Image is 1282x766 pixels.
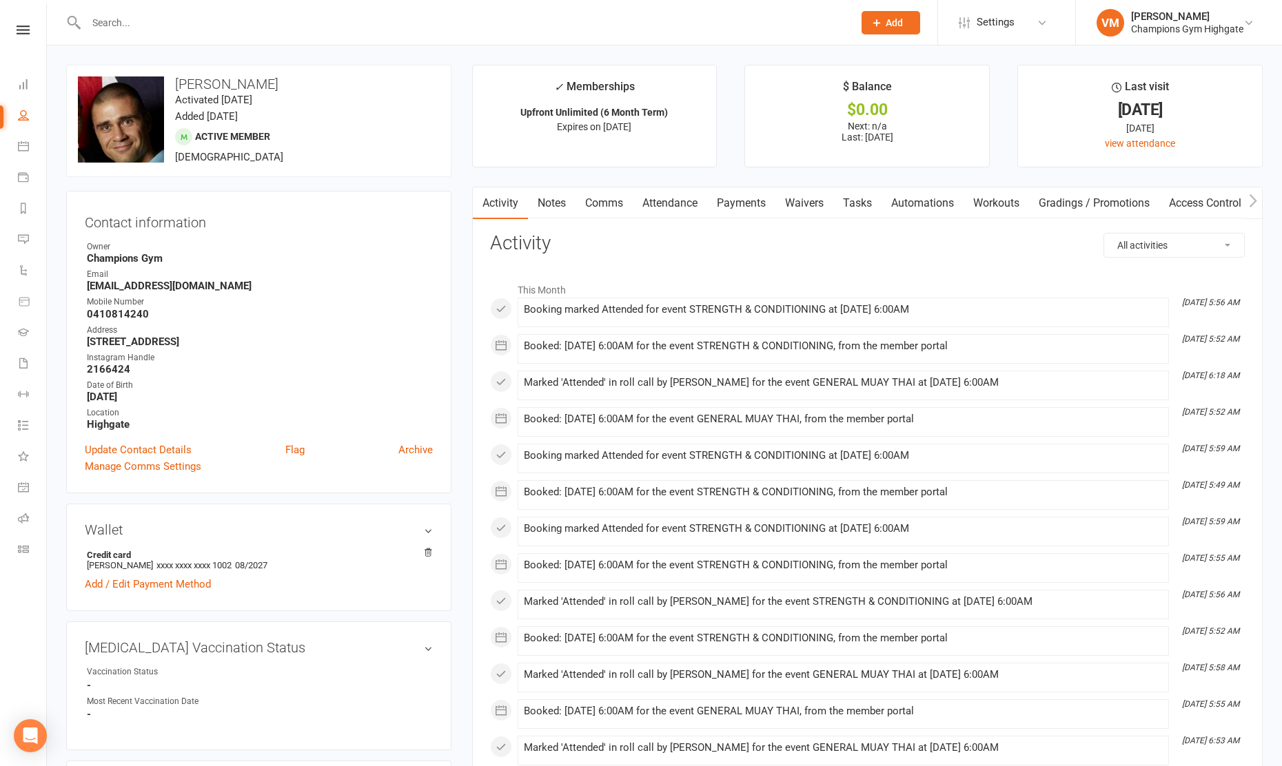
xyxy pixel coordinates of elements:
a: Notes [528,187,576,219]
div: Booked: [DATE] 6:00AM for the event STRENGTH & CONDITIONING, from the member portal [524,632,1163,644]
strong: 0410814240 [87,308,433,320]
strong: - [87,708,433,721]
div: Instagram Handle [87,351,433,364]
strong: Champions Gym [87,252,433,265]
strong: Highgate [87,418,433,431]
div: Booked: [DATE] 6:00AM for the event STRENGTH & CONDITIONING, from the member portal [524,486,1163,498]
div: Most Recent Vaccination Date [87,695,201,708]
div: Booking marked Attended for event STRENGTH & CONDITIONING at [DATE] 6:00AM [524,304,1163,315]
div: Marked 'Attended' in roll call by [PERSON_NAME] for the event GENERAL MUAY THAI at [DATE] 6:00AM [524,377,1163,389]
div: Address [87,324,433,337]
i: [DATE] 5:55 AM [1182,699,1239,709]
input: Search... [82,13,844,32]
span: 08/2027 [235,560,267,570]
div: [PERSON_NAME] [1131,10,1243,23]
div: Memberships [554,78,635,103]
div: Email [87,268,433,281]
div: Booking marked Attended for event STRENGTH & CONDITIONING at [DATE] 6:00AM [524,523,1163,535]
a: Payments [18,163,46,194]
strong: [EMAIL_ADDRESS][DOMAIN_NAME] [87,280,433,292]
h3: Contact information [85,209,433,230]
a: Archive [398,442,433,458]
div: Booked: [DATE] 6:00AM for the event STRENGTH & CONDITIONING, from the member portal [524,559,1163,571]
div: $0.00 [757,103,977,117]
h3: Wallet [85,522,433,537]
time: Added [DATE] [175,110,238,123]
div: Owner [87,240,433,253]
h3: Activity [490,233,1245,254]
a: Gradings / Promotions [1029,187,1159,219]
i: [DATE] 5:52 AM [1182,626,1239,636]
p: Next: n/a Last: [DATE] [757,121,977,143]
i: [DATE] 5:55 AM [1182,553,1239,563]
div: Open Intercom Messenger [14,719,47,752]
div: $ Balance [843,78,892,103]
i: [DATE] 5:52 AM [1182,334,1239,344]
i: ✓ [554,81,563,94]
h3: [MEDICAL_DATA] Vaccination Status [85,640,433,655]
div: [DATE] [1030,103,1250,117]
i: [DATE] 5:49 AM [1182,480,1239,490]
i: [DATE] 5:59 AM [1182,444,1239,453]
a: Reports [18,194,46,225]
i: [DATE] 5:56 AM [1182,298,1239,307]
span: xxxx xxxx xxxx 1002 [156,560,232,570]
div: Champions Gym Highgate [1131,23,1243,35]
a: Comms [576,187,633,219]
div: Date of Birth [87,379,433,392]
span: Active member [195,131,270,142]
span: [DEMOGRAPHIC_DATA] [175,151,283,163]
div: Mobile Number [87,296,433,309]
a: view attendance [1105,138,1175,149]
i: [DATE] 6:18 AM [1182,371,1239,380]
i: [DATE] 5:59 AM [1182,517,1239,526]
time: Activated [DATE] [175,94,252,106]
div: Booked: [DATE] 6:00AM for the event STRENGTH & CONDITIONING, from the member portal [524,340,1163,352]
a: Flag [285,442,305,458]
li: [PERSON_NAME] [85,548,433,572]
a: Attendance [633,187,707,219]
i: [DATE] 5:56 AM [1182,590,1239,599]
a: What's New [18,442,46,473]
a: Add / Edit Payment Method [85,576,211,592]
span: Add [886,17,903,28]
strong: - [87,679,433,692]
div: Booked: [DATE] 6:00AM for the event GENERAL MUAY THAI, from the member portal [524,705,1163,717]
img: image1573001990.png [78,76,164,181]
a: Workouts [964,187,1029,219]
a: General attendance kiosk mode [18,473,46,504]
a: Activity [473,187,528,219]
a: People [18,101,46,132]
i: [DATE] 5:58 AM [1182,663,1239,672]
strong: Credit card [87,550,426,560]
a: Automations [882,187,964,219]
h3: [PERSON_NAME] [78,76,440,92]
li: This Month [490,276,1245,298]
strong: Upfront Unlimited (6 Month Term) [520,107,668,118]
div: Last visit [1112,78,1169,103]
i: [DATE] 6:53 AM [1182,736,1239,745]
div: Vaccination Status [87,665,201,679]
div: Marked 'Attended' in roll call by [PERSON_NAME] for the event GENERAL MUAY THAI at [DATE] 6:00AM [524,669,1163,681]
a: Tasks [833,187,882,219]
a: Access Control [1159,187,1251,219]
div: Booked: [DATE] 6:00AM for the event GENERAL MUAY THAI, from the member portal [524,413,1163,425]
strong: 2166424 [87,363,433,375]
a: Dashboard [18,70,46,101]
a: Class kiosk mode [18,535,46,566]
div: Booking marked Attended for event STRENGTH & CONDITIONING at [DATE] 6:00AM [524,450,1163,462]
a: Manage Comms Settings [85,458,201,475]
span: Settings [977,7,1015,38]
a: Payments [707,187,775,219]
a: Waivers [775,187,833,219]
i: [DATE] 5:52 AM [1182,407,1239,417]
div: [DATE] [1030,121,1250,136]
a: Roll call kiosk mode [18,504,46,535]
a: Calendar [18,132,46,163]
button: Add [862,11,920,34]
strong: [DATE] [87,391,433,403]
div: Marked 'Attended' in roll call by [PERSON_NAME] for the event STRENGTH & CONDITIONING at [DATE] 6... [524,596,1163,608]
div: VM [1097,9,1124,37]
div: Marked 'Attended' in roll call by [PERSON_NAME] for the event GENERAL MUAY THAI at [DATE] 6:00AM [524,742,1163,754]
div: Location [87,406,433,420]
